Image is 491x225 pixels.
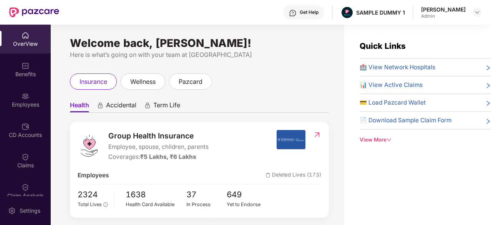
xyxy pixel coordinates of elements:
[421,13,466,19] div: Admin
[70,50,329,60] div: Here is what’s going on with your team at [GEOGRAPHIC_DATA]
[17,207,43,215] div: Settings
[9,7,59,17] img: New Pazcare Logo
[126,201,186,208] div: Health Card Available
[227,188,267,201] span: 649
[70,40,329,46] div: Welcome back, [PERSON_NAME]!
[485,100,491,107] span: right
[421,6,466,13] div: [PERSON_NAME]
[108,152,209,162] div: Coverages:
[103,202,108,207] span: info-circle
[289,9,297,17] img: svg+xml;base64,PHN2ZyBpZD0iSGVscC0zMngzMiIgeG1sbnM9Imh0dHA6Ly93d3cudzMub3JnLzIwMDAvc3ZnIiB3aWR0aD...
[342,7,353,18] img: Pazcare_Alternative_logo-01-01.png
[22,92,29,100] img: svg+xml;base64,PHN2ZyBpZD0iRW1wbG95ZWVzIiB4bWxucz0iaHR0cDovL3d3dy53My5vcmcvMjAwMC9zdmciIHdpZHRoPS...
[360,63,435,72] span: 🏥 View Network Hospitals
[97,102,104,109] div: animation
[106,101,136,112] span: Accidental
[78,202,102,207] span: Total Lives
[126,188,186,201] span: 1638
[108,142,209,152] span: Employee, spouse, children, parents
[313,131,321,138] img: RedirectIcon
[22,62,29,70] img: svg+xml;base64,PHN2ZyBpZD0iQmVuZWZpdHMiIHhtbG5zPSJodHRwOi8vd3d3LnczLm9yZy8yMDAwL3N2ZyIgd2lkdGg9Ij...
[386,137,391,142] span: down
[360,80,423,90] span: 📊 View Active Claims
[360,136,491,144] div: View More
[360,116,451,125] span: 📄 Download Sample Claim Form
[485,117,491,125] span: right
[265,173,270,178] img: deleteIcon
[22,123,29,130] img: svg+xml;base64,PHN2ZyBpZD0iQ0RfQWNjb3VudHMiIGRhdGEtbmFtZT0iQ0QgQWNjb3VudHMiIHhtbG5zPSJodHRwOi8vd3...
[179,77,202,87] span: pazcard
[356,9,405,16] div: SAMPLE DUMMY 1
[300,9,318,15] div: Get Help
[8,207,16,215] img: svg+xml;base64,PHN2ZyBpZD0iU2V0dGluZy0yMHgyMCIgeG1sbnM9Imh0dHA6Ly93d3cudzMub3JnLzIwMDAvc3ZnIiB3aW...
[78,134,101,157] img: logo
[360,98,426,107] span: 💳 Load Pazcard Wallet
[227,201,267,208] div: Yet to Endorse
[78,171,109,180] span: Employees
[80,77,107,87] span: insurance
[130,77,156,87] span: wellness
[22,183,29,191] img: svg+xml;base64,PHN2ZyBpZD0iQ2xhaW0iIHhtbG5zPSJodHRwOi8vd3d3LnczLm9yZy8yMDAwL3N2ZyIgd2lkdGg9IjIwIi...
[186,201,227,208] div: In Process
[78,188,108,201] span: 2324
[474,9,480,15] img: svg+xml;base64,PHN2ZyBpZD0iRHJvcGRvd24tMzJ4MzIiIHhtbG5zPSJodHRwOi8vd3d3LnczLm9yZy8yMDAwL3N2ZyIgd2...
[186,188,227,201] span: 37
[22,32,29,39] img: svg+xml;base64,PHN2ZyBpZD0iSG9tZSIgeG1sbnM9Imh0dHA6Ly93d3cudzMub3JnLzIwMDAvc3ZnIiB3aWR0aD0iMjAiIG...
[70,101,89,112] span: Health
[485,82,491,90] span: right
[485,64,491,72] span: right
[22,153,29,161] img: svg+xml;base64,PHN2ZyBpZD0iQ2xhaW0iIHhtbG5zPSJodHRwOi8vd3d3LnczLm9yZy8yMDAwL3N2ZyIgd2lkdGg9IjIwIi...
[360,41,406,51] span: Quick Links
[140,153,196,160] span: ₹5 Lakhs, ₹6 Lakhs
[108,130,209,142] span: Group Health Insurance
[153,101,180,112] span: Term Life
[265,171,321,180] span: Deleted Lives (173)
[144,102,151,109] div: animation
[277,130,305,149] img: insurerIcon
